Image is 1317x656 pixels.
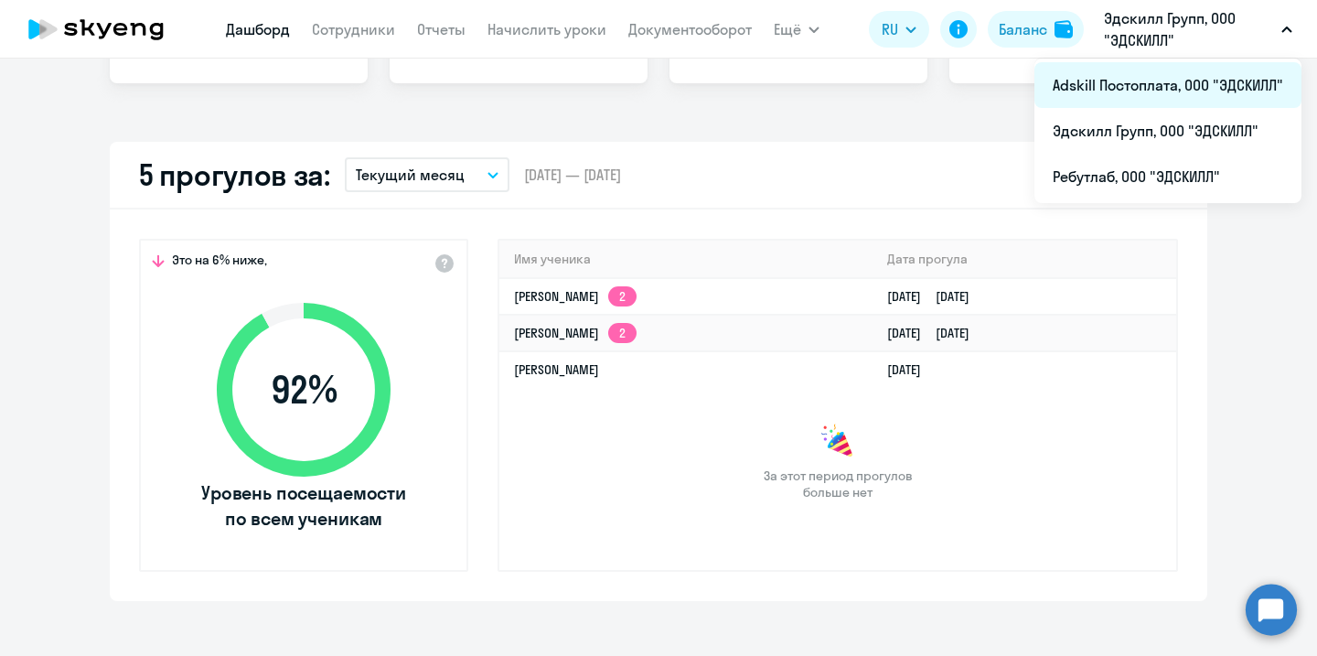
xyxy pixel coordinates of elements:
[882,18,898,40] span: RU
[514,288,637,305] a: [PERSON_NAME]2
[608,323,637,343] app-skyeng-badge: 2
[312,20,395,38] a: Сотрудники
[887,361,936,378] a: [DATE]
[774,11,819,48] button: Ещё
[356,164,465,186] p: Текущий месяц
[1104,7,1274,51] p: Эдскилл Групп, ООО "ЭДСКИЛЛ"
[774,18,801,40] span: Ещё
[999,18,1047,40] div: Баланс
[345,157,509,192] button: Текущий месяц
[514,361,599,378] a: [PERSON_NAME]
[887,288,984,305] a: [DATE][DATE]
[417,20,466,38] a: Отчеты
[887,325,984,341] a: [DATE][DATE]
[226,20,290,38] a: Дашборд
[487,20,606,38] a: Начислить уроки
[873,241,1176,278] th: Дата прогула
[524,165,621,185] span: [DATE] — [DATE]
[819,424,856,460] img: congrats
[628,20,752,38] a: Документооборот
[988,11,1084,48] button: Балансbalance
[139,156,330,193] h2: 5 прогулов за:
[499,241,873,278] th: Имя ученика
[608,286,637,306] app-skyeng-badge: 2
[1034,59,1301,203] ul: Ещё
[761,468,915,500] span: За этот период прогулов больше нет
[198,480,409,532] span: Уровень посещаемости по всем ученикам
[1095,7,1301,51] button: Эдскилл Групп, ООО "ЭДСКИЛЛ"
[514,325,637,341] a: [PERSON_NAME]2
[172,252,267,274] span: Это на 6% ниже,
[198,368,409,412] span: 92 %
[869,11,929,48] button: RU
[1055,20,1073,38] img: balance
